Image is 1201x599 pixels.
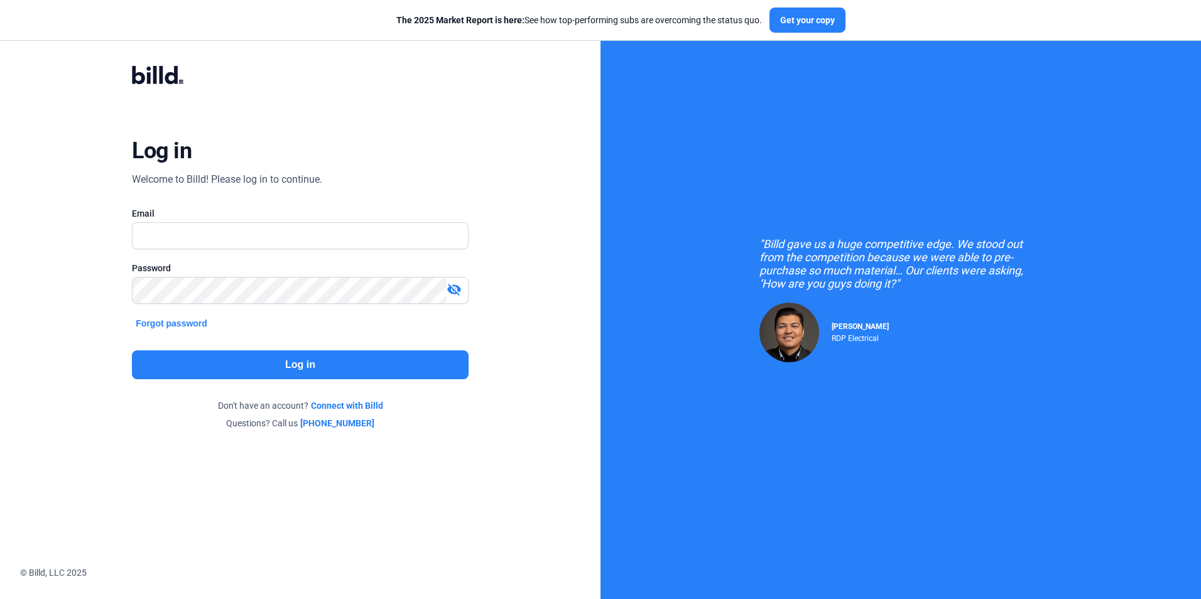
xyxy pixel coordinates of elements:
div: Email [132,207,468,220]
div: Password [132,262,468,274]
button: Get your copy [769,8,845,33]
a: Connect with Billd [311,399,383,412]
div: See how top-performing subs are overcoming the status quo. [396,14,762,26]
span: [PERSON_NAME] [832,322,889,331]
div: "Billd gave us a huge competitive edge. We stood out from the competition because we were able to... [759,237,1042,290]
div: RDP Electrical [832,331,889,343]
button: Forgot password [132,316,211,330]
div: Log in [132,137,192,165]
div: Questions? Call us [132,417,468,429]
img: Raul Pacheco [759,303,819,362]
div: Don't have an account? [132,399,468,412]
a: [PHONE_NUMBER] [300,417,374,429]
button: Log in [132,350,468,379]
span: The 2025 Market Report is here: [396,15,524,25]
mat-icon: visibility_off [447,282,462,297]
div: Welcome to Billd! Please log in to continue. [132,172,322,187]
